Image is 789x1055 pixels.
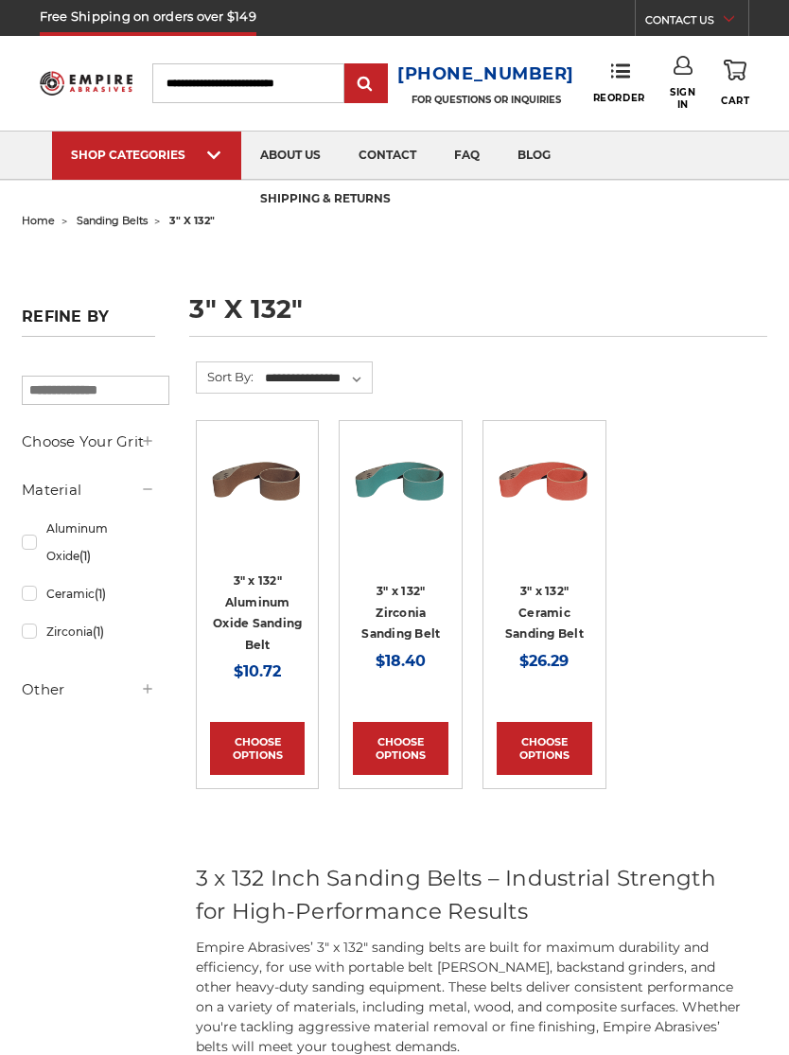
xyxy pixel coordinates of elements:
[22,678,155,701] h5: Other
[22,214,55,227] a: home
[234,662,281,680] span: $10.72
[77,214,148,227] a: sanding belts
[340,132,435,180] a: contact
[169,214,215,227] span: 3" x 132"
[376,652,426,670] span: $18.40
[397,61,574,88] a: [PHONE_NUMBER]
[22,308,155,337] h5: Refine by
[519,652,569,670] span: $26.29
[93,624,104,639] span: (1)
[210,722,306,775] a: Choose Options
[347,65,385,103] input: Submit
[189,296,767,337] h1: 3" x 132"
[499,132,570,180] a: blog
[435,132,499,180] a: faq
[95,587,106,601] span: (1)
[397,94,574,106] p: FOR QUESTIONS OR INQUIRIES
[196,862,750,927] h2: 3 x 132 Inch Sanding Belts – Industrial Strength for High-Performance Results
[40,65,132,101] img: Empire Abrasives
[353,722,448,775] a: Choose Options
[262,364,372,393] select: Sort By:
[353,434,448,530] img: 3" x 132" Zirconia Sanding Belt
[497,434,592,530] img: 3" x 132" Ceramic Sanding Belt
[22,615,155,648] a: Zirconia
[497,722,592,775] a: Choose Options
[505,584,584,641] a: 3" x 132" Ceramic Sanding Belt
[241,176,410,224] a: shipping & returns
[210,434,306,530] img: 3" x 132" Aluminum Oxide Sanding Belt
[645,9,748,36] a: CONTACT US
[22,512,155,572] a: Aluminum Oxide
[593,62,645,103] a: Reorder
[361,584,440,641] a: 3" x 132" Zirconia Sanding Belt
[22,577,155,610] a: Ceramic
[79,549,91,563] span: (1)
[71,148,222,162] div: SHOP CATEGORIES
[721,95,749,107] span: Cart
[213,573,302,652] a: 3" x 132" Aluminum Oxide Sanding Belt
[721,56,749,110] a: Cart
[593,92,645,104] span: Reorder
[22,431,155,453] h5: Choose Your Grit
[197,362,254,391] label: Sort By:
[22,479,155,501] h5: Material
[241,132,340,180] a: about us
[670,86,695,111] span: Sign In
